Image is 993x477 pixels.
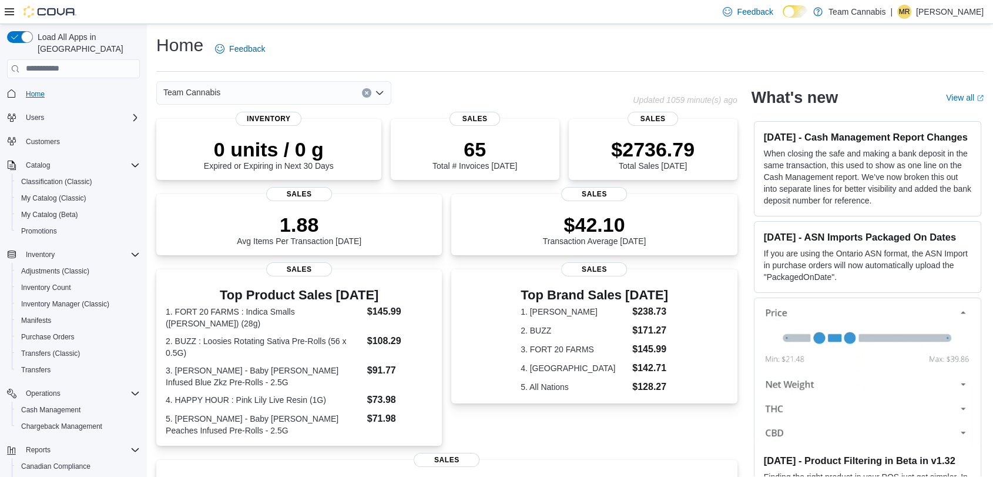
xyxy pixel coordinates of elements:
[543,213,646,246] div: Transaction Average [DATE]
[236,112,301,126] span: Inventory
[764,148,971,206] p: When closing the safe and making a bank deposit in the same transaction, this used to show as one...
[16,403,85,417] a: Cash Management
[752,88,838,107] h2: What's new
[16,363,55,377] a: Transfers
[12,279,145,296] button: Inventory Count
[12,206,145,223] button: My Catalog (Beta)
[12,312,145,329] button: Manifests
[21,134,140,149] span: Customers
[432,138,517,171] div: Total # Invoices [DATE]
[21,386,65,401] button: Operations
[2,85,145,102] button: Home
[166,335,363,359] dt: 2. BUZZ : Loosies Rotating Sativa Pre-Rolls (56 x 0.5G)
[946,93,984,102] a: View allExternal link
[362,88,371,98] button: Clear input
[16,297,114,311] a: Inventory Manager (Classic)
[632,361,668,375] dd: $142.71
[977,95,984,102] svg: External link
[21,386,140,401] span: Operations
[33,31,140,55] span: Load All Apps in [GEOGRAPHIC_DATA]
[21,332,75,342] span: Purchase Orders
[156,34,203,57] h1: Home
[21,365,51,375] span: Transfers
[632,380,668,394] dd: $128.27
[521,306,628,318] dt: 1. [PERSON_NAME]
[611,138,695,171] div: Total Sales [DATE]
[632,323,668,338] dd: $171.27
[204,138,334,161] p: 0 units / 0 g
[899,5,910,19] span: MR
[21,87,49,101] a: Home
[26,137,60,146] span: Customers
[12,329,145,345] button: Purchase Orders
[21,299,109,309] span: Inventory Manager (Classic)
[12,458,145,475] button: Canadian Compliance
[16,191,91,205] a: My Catalog (Classic)
[16,330,140,344] span: Purchase Orders
[16,363,140,377] span: Transfers
[166,413,363,436] dt: 5. [PERSON_NAME] - Baby [PERSON_NAME] Peaches Infused Pre-Rolls - 2.5G
[2,109,145,126] button: Users
[210,37,270,61] a: Feedback
[16,264,140,278] span: Adjustments (Classic)
[21,158,55,172] button: Catalog
[21,349,80,358] span: Transfers (Classic)
[12,362,145,378] button: Transfers
[26,161,50,170] span: Catalog
[237,213,361,236] p: 1.88
[16,224,62,238] a: Promotions
[611,138,695,161] p: $2736.79
[521,288,668,302] h3: Top Brand Sales [DATE]
[16,459,95,473] a: Canadian Compliance
[21,210,78,219] span: My Catalog (Beta)
[204,138,334,171] div: Expired or Expiring in Next 30 Days
[890,5,893,19] p: |
[21,283,71,292] span: Inventory Count
[21,135,65,149] a: Customers
[632,305,668,319] dd: $238.73
[266,187,332,201] span: Sales
[561,262,627,276] span: Sales
[2,385,145,402] button: Operations
[16,208,83,222] a: My Catalog (Beta)
[897,5,911,19] div: Michelle Rochon
[16,459,140,473] span: Canadian Compliance
[628,112,678,126] span: Sales
[521,343,628,355] dt: 3. FORT 20 FARMS
[229,43,265,55] span: Feedback
[367,393,433,407] dd: $73.98
[12,190,145,206] button: My Catalog (Classic)
[16,224,140,238] span: Promotions
[21,111,140,125] span: Users
[764,248,971,283] p: If you are using the Ontario ASN format, the ASN Import in purchase orders will now automatically...
[166,306,363,329] dt: 1. FORT 20 FARMS : Indica Smalls ([PERSON_NAME]) (28g)
[16,419,140,433] span: Chargeback Management
[21,248,59,262] button: Inventory
[16,419,107,433] a: Chargeback Management
[367,305,433,319] dd: $145.99
[764,455,971,466] h3: [DATE] - Product Filtering in Beta in v1.32
[16,191,140,205] span: My Catalog (Classic)
[432,138,517,161] p: 65
[26,389,61,398] span: Operations
[26,250,55,259] span: Inventory
[16,281,140,295] span: Inventory Count
[2,133,145,150] button: Customers
[26,89,45,99] span: Home
[16,346,85,361] a: Transfers (Classic)
[2,246,145,263] button: Inventory
[632,342,668,356] dd: $145.99
[375,88,384,98] button: Open list of options
[21,443,55,457] button: Reports
[12,418,145,435] button: Chargeback Management
[12,174,145,190] button: Classification (Classic)
[367,412,433,426] dd: $71.98
[166,288,432,302] h3: Top Product Sales [DATE]
[26,113,44,122] span: Users
[367,363,433,378] dd: $91.77
[414,453,479,467] span: Sales
[166,394,363,406] dt: 4. HAPPY HOUR : Pink Lily Live Resin (1G)
[166,365,363,388] dt: 3. [PERSON_NAME] - Baby [PERSON_NAME] Infused Blue Zkz Pre-Rolls - 2.5G
[367,334,433,348] dd: $108.29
